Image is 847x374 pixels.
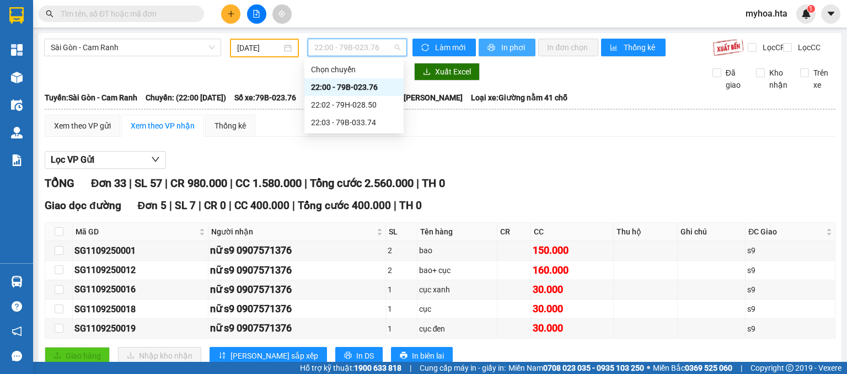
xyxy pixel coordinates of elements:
div: 22:02 - 79H-028.50 [311,99,397,111]
span: Cung cấp máy in - giấy in: [420,362,506,374]
input: Tìm tên, số ĐT hoặc mã đơn [61,8,191,20]
th: Thu hộ [614,223,678,241]
img: dashboard-icon [11,44,23,56]
span: Đơn 5 [138,199,167,212]
span: caret-down [826,9,836,19]
div: Thống kê [215,120,246,132]
span: | [394,199,396,212]
span: TỔNG [45,177,74,190]
span: Lọc CR [758,41,787,54]
span: In DS [356,350,374,362]
span: Làm mới [435,41,467,54]
div: Xem theo VP gửi [54,120,111,132]
span: Loại xe: Giường nằm 41 chỗ [471,92,567,104]
sup: 1 [807,5,815,13]
span: plus [227,10,235,18]
span: CC 400.000 [234,199,290,212]
span: Tổng cước 400.000 [298,199,391,212]
strong: 1900 633 818 [354,364,401,372]
img: warehouse-icon [11,99,23,111]
span: Thống kê [624,41,657,54]
div: s9 [747,303,833,315]
span: SL 7 [175,199,196,212]
span: Mã GD [76,226,197,238]
span: CR 980.000 [170,177,227,190]
span: question-circle [12,301,22,312]
th: Ghi chú [678,223,746,241]
div: s9 [747,244,833,257]
div: 150.000 [533,243,612,258]
span: sort-ascending [218,351,226,360]
span: | [410,362,411,374]
div: 1 [388,303,415,315]
div: 22:00 - 79B-023.76 [311,81,397,93]
input: 11/09/2025 [237,42,281,54]
span: In phơi [501,41,527,54]
span: | [169,199,172,212]
button: aim [272,4,292,24]
span: Tổng cước 2.560.000 [310,177,414,190]
span: CR 0 [204,199,226,212]
strong: 0708 023 035 - 0935 103 250 [543,364,644,372]
span: Số xe: 79B-023.76 [234,92,296,104]
span: printer [344,351,352,360]
span: [PERSON_NAME] sắp xếp [230,350,318,362]
span: printer [400,351,408,360]
div: nữ s9 0907571376 [210,282,384,297]
span: | [304,177,307,190]
span: bar-chart [610,44,619,52]
button: file-add [247,4,266,24]
strong: 0369 525 060 [685,364,732,372]
span: Chuyến: (22:00 [DATE]) [146,92,226,104]
span: copyright [786,364,794,372]
span: aim [278,10,286,18]
button: printerIn biên lai [391,347,453,365]
img: icon-new-feature [801,9,811,19]
div: SG1109250019 [74,322,206,335]
div: SG1109250012 [74,263,206,277]
button: downloadXuất Excel [414,63,480,81]
img: logo-vxr [9,7,24,24]
span: | [292,199,295,212]
th: CR [497,223,530,241]
span: ⚪️ [647,366,650,370]
span: Đã giao [721,67,748,91]
span: search [46,10,53,18]
div: SG1109250001 [74,244,206,258]
img: warehouse-icon [11,72,23,83]
span: | [230,177,233,190]
div: s9 [747,284,833,296]
button: syncLàm mới [412,39,476,56]
div: 2 [388,244,415,257]
span: TH 0 [399,199,422,212]
div: 30.000 [533,301,612,317]
span: 22:00 - 79B-023.76 [314,39,401,56]
img: warehouse-icon [11,276,23,287]
span: download [423,68,431,77]
span: | [229,199,232,212]
span: 1 [809,5,813,13]
b: Tuyến: Sài Gòn - Cam Ranh [45,93,137,102]
span: Miền Nam [508,362,644,374]
span: Lọc VP Gửi [51,153,94,167]
span: Sài Gòn - Cam Ranh [51,39,215,56]
div: bao+ cục [419,264,496,276]
div: SG1109250016 [74,282,206,296]
div: 30.000 [533,282,612,297]
span: Xuất Excel [435,66,471,78]
div: SG1109250018 [74,302,206,316]
div: cục xanh [419,284,496,296]
div: cục [419,303,496,315]
div: Chọn chuyến [311,63,397,76]
img: warehouse-icon [11,127,23,138]
span: down [151,155,160,164]
span: Người nhận [211,226,375,238]
span: CC 1.580.000 [235,177,302,190]
span: In biên lai [412,350,444,362]
span: | [129,177,132,190]
th: CC [531,223,614,241]
div: 1 [388,284,415,296]
div: s9 [747,264,833,276]
div: bao [419,244,496,257]
button: plus [221,4,240,24]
